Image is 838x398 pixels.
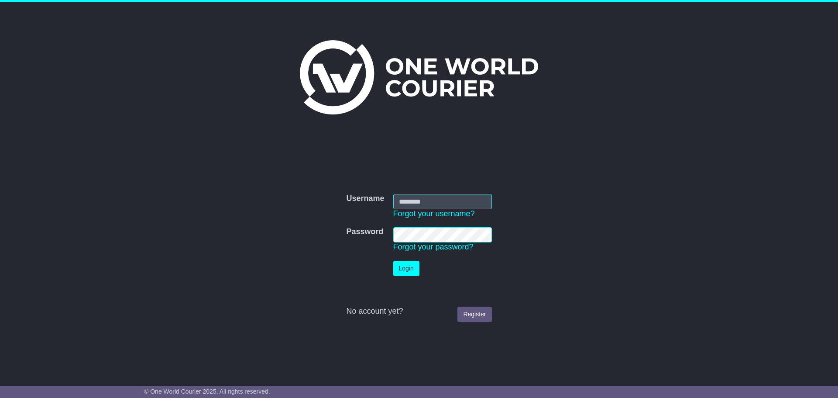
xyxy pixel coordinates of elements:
a: Forgot your password? [393,242,474,251]
img: One World [300,40,538,114]
label: Username [346,194,384,204]
button: Login [393,261,419,276]
label: Password [346,227,383,237]
div: No account yet? [346,307,491,316]
span: © One World Courier 2025. All rights reserved. [144,388,270,395]
a: Forgot your username? [393,209,475,218]
a: Register [457,307,491,322]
